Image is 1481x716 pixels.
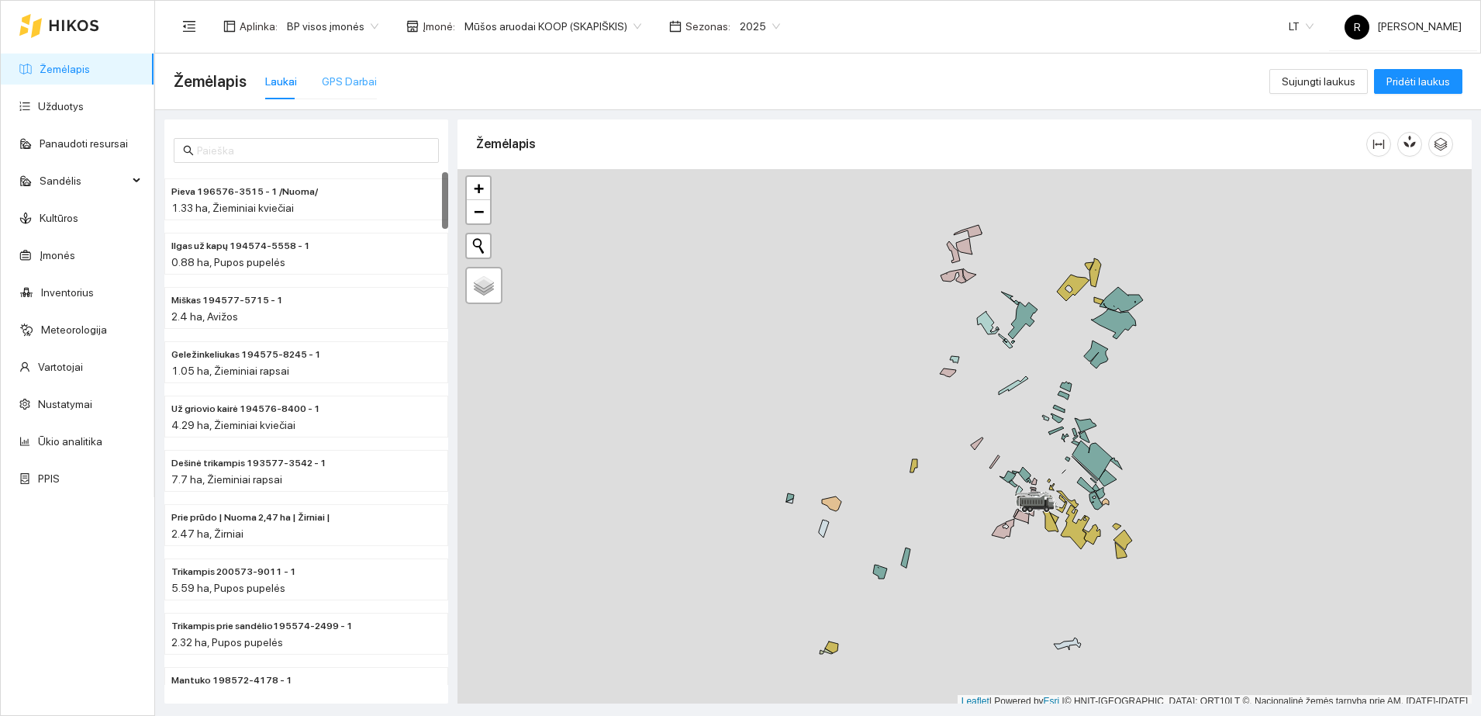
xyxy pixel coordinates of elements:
[171,365,289,377] span: 1.05 ha, Žieminiai rapsai
[40,63,90,75] a: Žemėlapis
[1345,20,1462,33] span: [PERSON_NAME]
[474,202,484,221] span: −
[171,527,243,540] span: 2.47 ha, Žirniai
[183,145,194,156] span: search
[223,20,236,33] span: layout
[961,696,989,707] a: Leaflet
[171,293,283,308] span: Miškas 194577-5715 - 1
[171,348,321,362] span: Geležinkeliukas 194575-8245 - 1
[38,398,92,410] a: Nustatymai
[265,73,297,90] div: Laukai
[467,234,490,258] button: Initiate a new search
[41,286,94,299] a: Inventorius
[1354,15,1361,40] span: R
[40,249,75,261] a: Įmonės
[38,361,83,373] a: Vartotojai
[240,18,278,35] span: Aplinka :
[41,323,107,336] a: Meteorologija
[197,142,430,159] input: Paieška
[1374,75,1462,88] a: Pridėti laukus
[38,100,84,112] a: Užduotys
[38,472,60,485] a: PPIS
[171,582,285,594] span: 5.59 ha, Pupos pupelės
[182,19,196,33] span: menu-fold
[171,456,326,471] span: Dešinė trikampis 193577-3542 - 1
[322,73,377,90] div: GPS Darbai
[171,239,310,254] span: Ilgas už kapų 194574-5558 - 1
[38,435,102,448] a: Ūkio analitika
[423,18,455,35] span: Įmonė :
[171,310,238,323] span: 2.4 ha, Avižos
[174,11,205,42] button: menu-fold
[171,510,330,525] span: Prie prūdo | Nuoma 2,47 ha | Žirniai |
[464,15,641,38] span: Mūšos aruodai KOOP (SKAPIŠKIS)
[171,565,296,579] span: Trikampis 200573-9011 - 1
[476,122,1366,166] div: Žemėlapis
[287,15,378,38] span: BP visos įmonės
[1269,75,1368,88] a: Sujungti laukus
[740,15,780,38] span: 2025
[171,202,294,214] span: 1.33 ha, Žieminiai kviečiai
[1386,73,1450,90] span: Pridėti laukus
[40,137,128,150] a: Panaudoti resursai
[685,18,730,35] span: Sezonas :
[467,268,501,303] a: Layers
[958,695,1472,708] div: | Powered by © HNIT-[GEOGRAPHIC_DATA]; ORT10LT ©, Nacionalinė žemės tarnyba prie AM, [DATE]-[DATE]
[40,212,78,224] a: Kultūros
[1367,138,1390,150] span: column-width
[174,69,247,94] span: Žemėlapis
[467,200,490,223] a: Zoom out
[171,619,353,634] span: Trikampis prie sandėlio195574-2499 - 1
[40,165,128,196] span: Sandėlis
[1374,69,1462,94] button: Pridėti laukus
[669,20,682,33] span: calendar
[171,636,283,649] span: 2.32 ha, Pupos pupelės
[1289,15,1314,38] span: LT
[171,402,320,417] span: Už griovio kairė 194576-8400 - 1
[171,185,318,199] span: Pieva 196576-3515 - 1 /Nuoma/
[1366,132,1391,157] button: column-width
[1282,73,1355,90] span: Sujungti laukus
[406,20,419,33] span: shop
[171,673,292,688] span: Mantuko 198572-4178 - 1
[1269,69,1368,94] button: Sujungti laukus
[171,419,295,431] span: 4.29 ha, Žieminiai kviečiai
[171,473,282,486] span: 7.7 ha, Žieminiai rapsai
[1044,696,1060,707] a: Esri
[171,256,285,268] span: 0.88 ha, Pupos pupelės
[474,178,484,198] span: +
[467,177,490,200] a: Zoom in
[1062,696,1065,707] span: |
